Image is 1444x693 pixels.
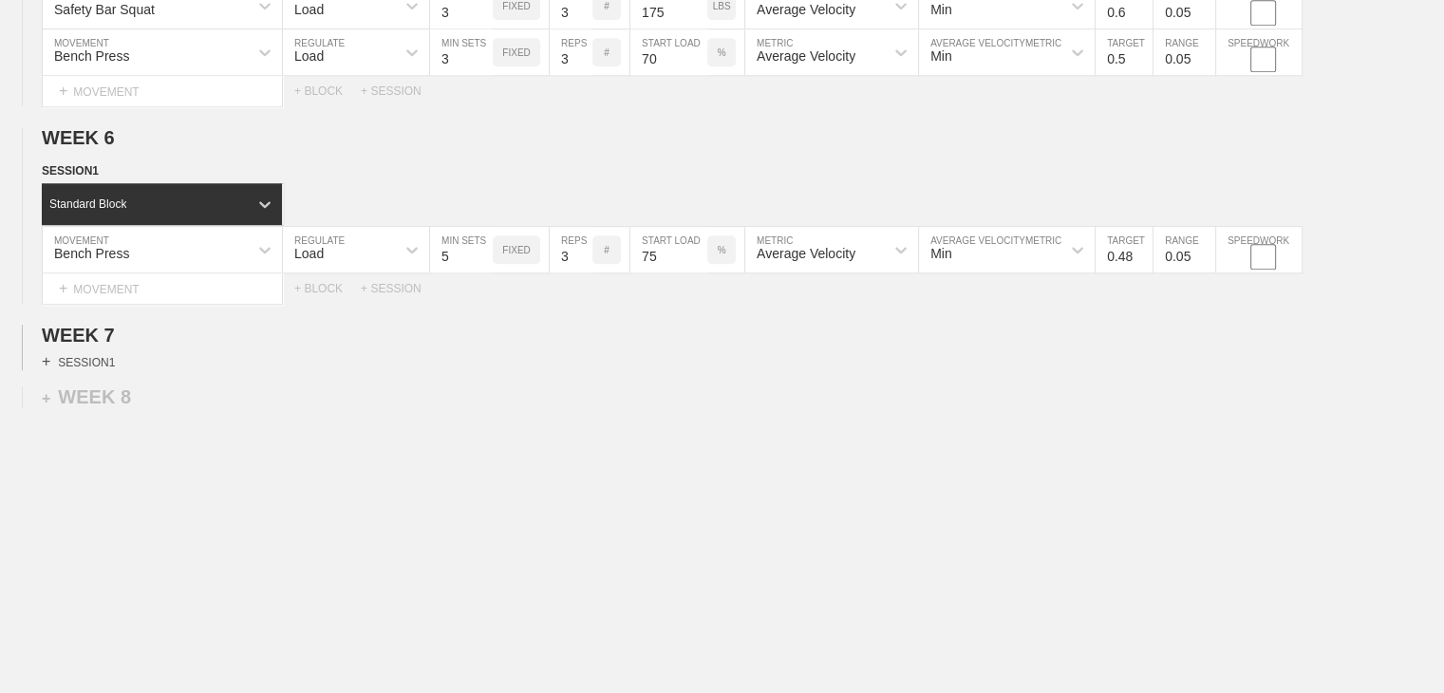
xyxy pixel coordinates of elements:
iframe: Chat Widget [1349,602,1444,693]
div: Safety Bar Squat [54,2,155,17]
span: + [59,83,67,99]
div: Load [294,2,324,17]
div: + SESSION [361,84,437,98]
p: FIXED [502,47,530,58]
div: Bench Press [54,48,129,64]
div: Average Velocity [757,246,855,261]
p: % [718,47,726,58]
input: Any [630,29,707,75]
div: + SESSION [361,282,437,295]
span: + [59,280,67,296]
div: Min [930,48,952,64]
p: FIXED [502,245,530,255]
span: WEEK 7 [42,325,115,346]
div: MOVEMENT [42,76,283,107]
p: FIXED [502,1,530,11]
div: Load [294,48,324,64]
div: Min [930,246,952,261]
div: WEEK 8 [42,386,131,408]
span: WEEK 6 [42,127,115,148]
span: + [42,353,50,369]
div: Average Velocity [757,48,855,64]
div: MOVEMENT [42,273,283,305]
p: # [604,47,609,58]
p: # [604,245,609,255]
p: % [718,245,726,255]
div: Bench Press [54,246,129,261]
div: + BLOCK [294,282,361,295]
p: # [604,1,609,11]
div: SESSION 1 [42,353,115,370]
div: Average Velocity [757,2,855,17]
span: SESSION 1 [42,164,99,178]
div: Load [294,246,324,261]
p: LBS [713,1,731,11]
span: + [42,390,50,406]
div: Standard Block [49,197,126,211]
input: Any [630,227,707,272]
div: + BLOCK [294,84,361,98]
div: Min [930,2,952,17]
